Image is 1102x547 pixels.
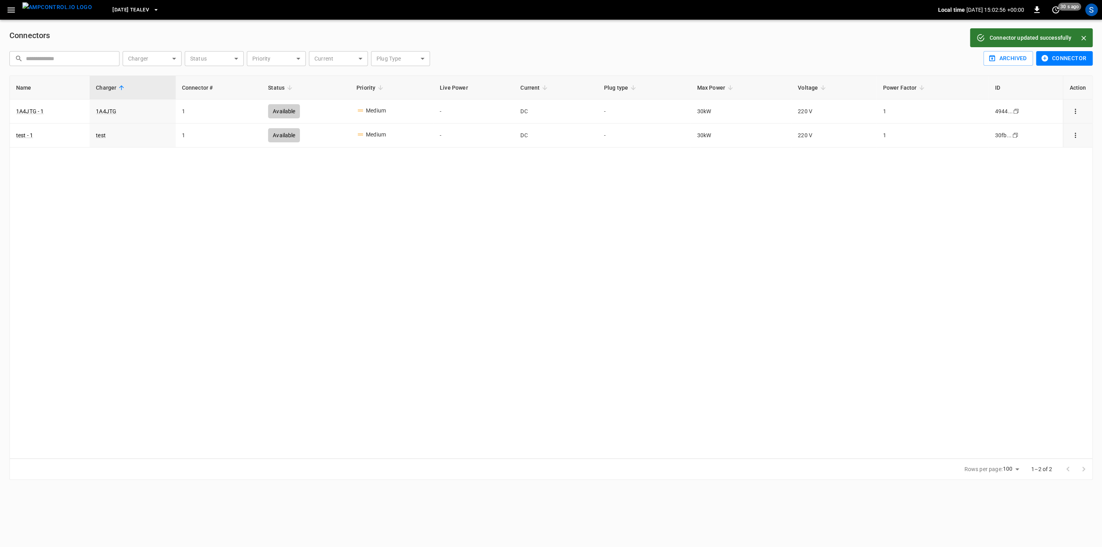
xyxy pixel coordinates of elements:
[10,76,90,99] th: Name
[1031,465,1052,473] p: 1–2 of 2
[792,99,876,123] td: 220 V
[16,107,44,115] a: 1A4JTG - 1
[1036,51,1093,66] button: Connector
[520,83,550,92] span: Current
[1012,131,1019,140] div: copy
[697,83,735,92] span: Max Power
[112,6,149,15] span: [DATE] TealEV
[16,131,33,139] a: test - 1
[1069,130,1081,141] button: connector options
[1069,106,1081,117] button: connector options
[433,99,514,123] td: -
[433,76,514,99] th: Live Power
[176,123,262,147] td: 1
[22,2,92,12] img: ampcontrol.io logo
[96,132,106,138] a: test
[268,128,300,142] div: Available
[1012,107,1020,116] div: copy
[995,107,1012,115] div: 4944 ...
[366,107,386,116] div: Medium
[995,131,1012,139] div: 30fb ...
[792,123,876,147] td: 220 V
[176,76,262,99] th: Connector #
[1085,4,1098,16] div: profile-icon
[1003,463,1021,475] div: 100
[1078,32,1089,44] button: Close
[988,76,1063,99] th: ID
[96,83,127,92] span: Charger
[604,83,638,92] span: Plug type
[938,6,965,14] p: Local time
[964,465,1002,473] p: Rows per page:
[966,6,1024,14] p: [DATE] 15:02:56 +00:00
[433,123,514,147] td: -
[1049,4,1062,16] button: set refresh interval
[983,51,1033,66] button: Archived
[598,123,691,147] td: -
[109,2,162,18] button: [DATE] TealEV
[1063,76,1092,99] th: Action
[176,99,262,123] td: 1
[366,131,386,140] div: Medium
[1058,3,1081,11] span: 30 s ago
[876,99,988,123] td: 1
[514,99,597,123] td: DC
[268,104,300,118] div: Available
[990,31,1072,45] div: Connector updated successfully
[883,83,927,92] span: Power Factor
[356,83,386,92] span: Priority
[691,123,792,147] td: 30 kW
[96,108,116,114] a: 1A4JTG
[598,99,691,123] td: -
[268,83,295,92] span: Status
[798,83,828,92] span: Voltage
[514,123,597,147] td: DC
[876,123,988,147] td: 1
[9,29,1093,42] h6: Connectors
[691,99,792,123] td: 30 kW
